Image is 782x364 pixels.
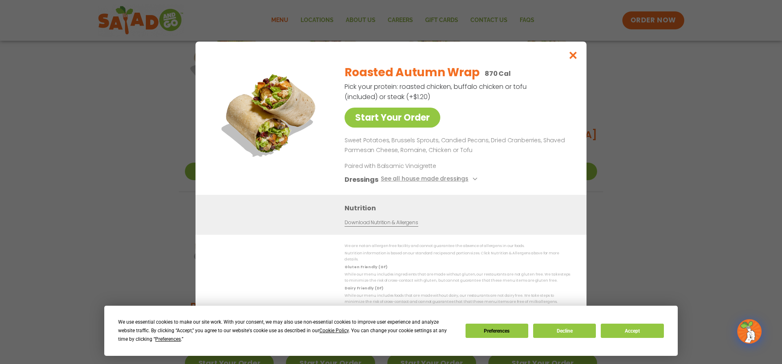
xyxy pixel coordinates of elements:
img: wpChatIcon [738,320,761,343]
p: Nutrition information is based on our standard recipes and portion sizes. Click Nutrition & Aller... [345,250,570,263]
h3: Nutrition [345,203,574,213]
p: While our menu includes foods that are made without dairy, our restaurants are not dairy free. We... [345,293,570,305]
img: Featured product photo for Roasted Autumn Wrap [214,58,328,172]
p: Sweet Potatoes, Brussels Sprouts, Candied Pecans, Dried Cranberries, Shaved Parmesan Cheese, Roma... [345,136,567,155]
strong: Gluten Friendly (GF) [345,264,387,269]
button: See all house made dressings [381,174,480,184]
a: Start Your Order [345,108,440,128]
button: Preferences [466,324,528,338]
button: Accept [601,324,663,338]
button: Close modal [560,42,586,69]
p: We are not an allergen free facility and cannot guarantee the absence of allergens in our foods. [345,243,570,249]
a: Download Nutrition & Allergens [345,218,418,226]
button: Decline [533,324,596,338]
p: While our menu includes ingredients that are made without gluten, our restaurants are not gluten ... [345,271,570,284]
p: Paired with Balsamic Vinaigrette [345,161,495,170]
span: Preferences [155,336,181,342]
div: Cookie Consent Prompt [104,306,678,356]
p: 870 Cal [485,68,511,79]
h3: Dressings [345,174,378,184]
span: Cookie Policy [319,328,349,333]
h2: Roasted Autumn Wrap [345,64,480,81]
p: Pick your protein: roasted chicken, buffalo chicken or tofu (included) or steak (+$1.20) [345,82,528,102]
strong: Dairy Friendly (DF) [345,285,383,290]
div: We use essential cookies to make our site work. With your consent, we may also use non-essential ... [118,318,455,344]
